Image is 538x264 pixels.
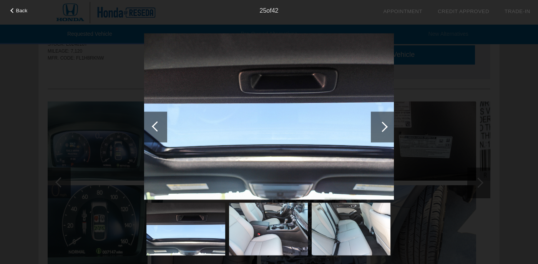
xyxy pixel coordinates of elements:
[144,33,394,199] img: 25.jpg
[312,203,390,256] img: 27.jpg
[260,7,267,14] span: 25
[16,8,28,13] span: Back
[438,8,489,14] a: Credit Approved
[383,8,422,14] a: Appointment
[146,203,225,256] img: 25.jpg
[272,7,279,14] span: 42
[229,203,308,256] img: 26.jpg
[505,8,530,14] a: Trade-In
